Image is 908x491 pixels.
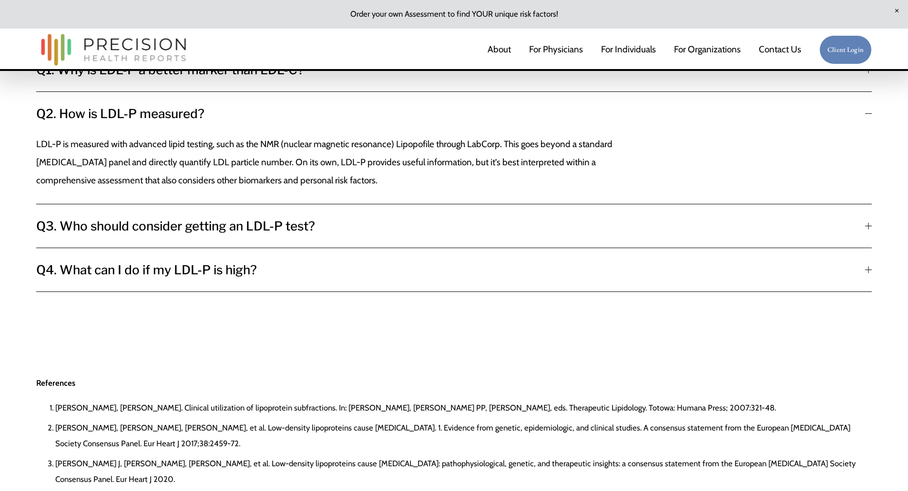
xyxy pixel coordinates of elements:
[529,40,583,60] a: For Physicians
[819,35,872,65] a: Client Login
[488,40,511,60] a: About
[36,248,872,291] button: Q4. What can I do if my LDL-P is high?
[674,40,741,60] a: folder dropdown
[674,40,741,59] span: For Organizations
[601,40,656,60] a: For Individuals
[55,420,872,452] p: [PERSON_NAME], [PERSON_NAME], [PERSON_NAME], et al. Low-density lipoproteins cause [MEDICAL_DATA]...
[55,400,872,416] p: [PERSON_NAME], [PERSON_NAME]. Clinical utilization of lipoprotein subfractions. In: [PERSON_NAME]...
[36,378,75,388] strong: References
[36,204,872,248] button: Q3. Who should consider getting an LDL-P test?
[759,40,801,60] a: Contact Us
[36,135,621,190] p: LDL-P is measured with advanced lipid testing, such as the NMR (nuclear magnetic resonance) Lipop...
[55,456,872,488] p: [PERSON_NAME] J, [PERSON_NAME], [PERSON_NAME], et al. Low-density lipoproteins cause [MEDICAL_DAT...
[36,135,872,204] div: Q2. How is LDL-P measured?
[860,445,908,491] iframe: Chat Widget
[36,92,872,135] button: Q2. How is LDL-P measured?
[36,30,191,70] img: Precision Health Reports
[36,219,865,233] span: Q3. Who should consider getting an LDL-P test?
[36,106,865,121] span: Q2. How is LDL-P measured?
[36,262,865,277] span: Q4. What can I do if my LDL-P is high?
